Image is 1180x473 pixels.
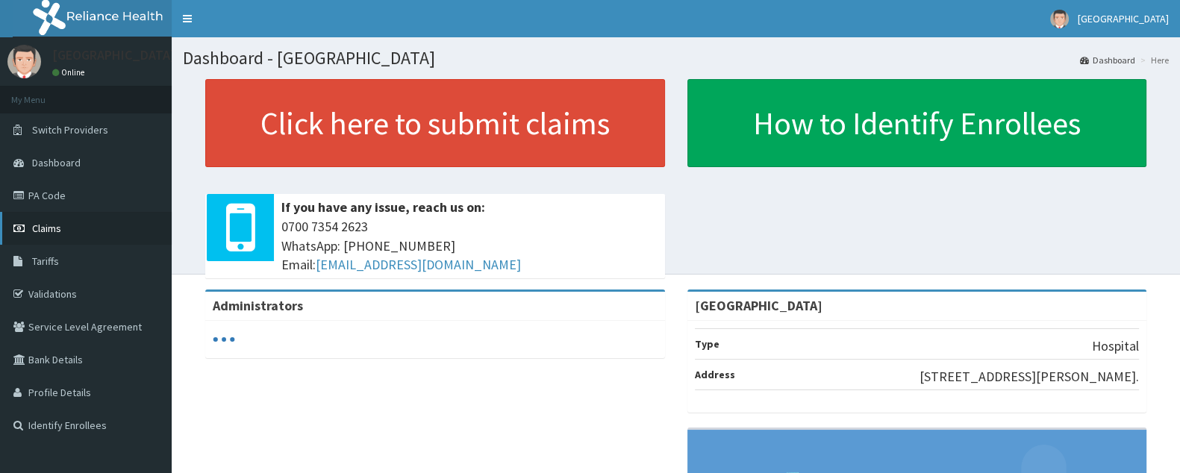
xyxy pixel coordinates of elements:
[695,297,822,314] strong: [GEOGRAPHIC_DATA]
[205,79,665,167] a: Click here to submit claims
[920,367,1139,386] p: [STREET_ADDRESS][PERSON_NAME].
[281,198,485,216] b: If you have any issue, reach us on:
[213,297,303,314] b: Administrators
[52,67,88,78] a: Online
[183,48,1169,68] h1: Dashboard - [GEOGRAPHIC_DATA]
[1080,54,1135,66] a: Dashboard
[32,123,108,137] span: Switch Providers
[213,328,235,351] svg: audio-loading
[1078,12,1169,25] span: [GEOGRAPHIC_DATA]
[281,217,658,275] span: 0700 7354 2623 WhatsApp: [PHONE_NUMBER] Email:
[1050,10,1069,28] img: User Image
[32,222,61,235] span: Claims
[1137,54,1169,66] li: Here
[32,254,59,268] span: Tariffs
[32,156,81,169] span: Dashboard
[695,368,735,381] b: Address
[316,256,521,273] a: [EMAIL_ADDRESS][DOMAIN_NAME]
[695,337,719,351] b: Type
[1092,336,1139,356] p: Hospital
[687,79,1147,167] a: How to Identify Enrollees
[7,45,41,78] img: User Image
[52,48,175,62] p: [GEOGRAPHIC_DATA]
